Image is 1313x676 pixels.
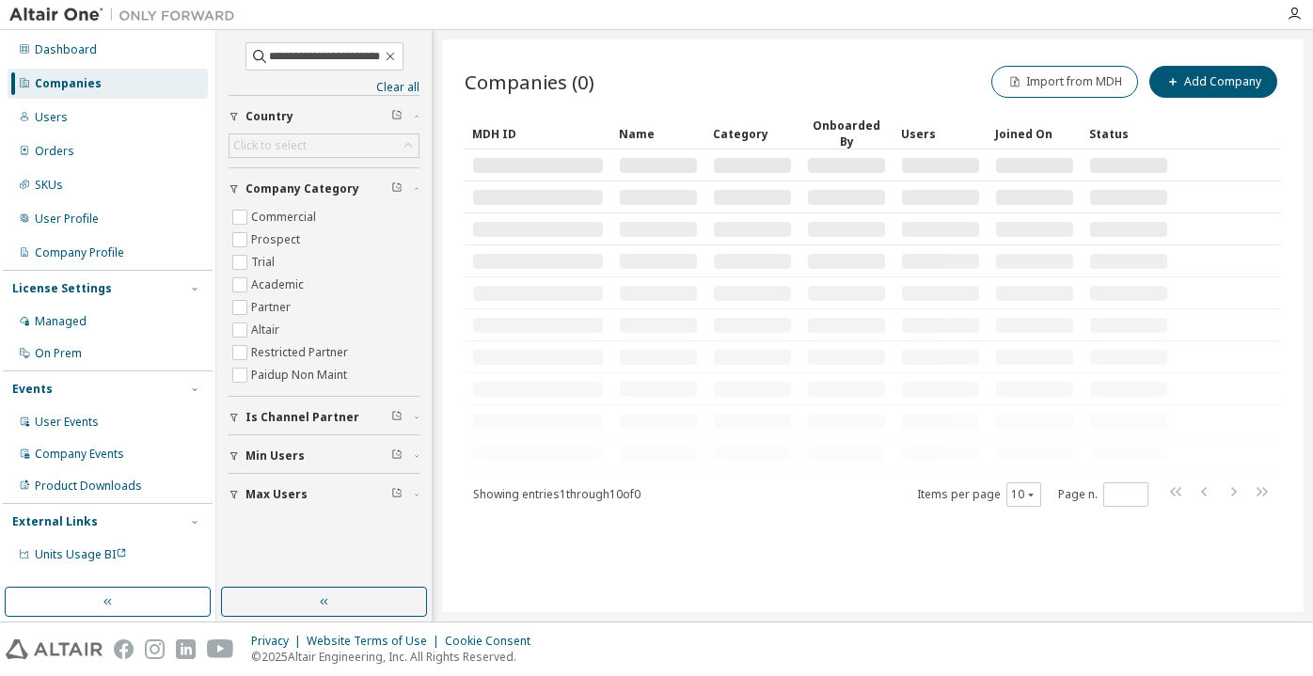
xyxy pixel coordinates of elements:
div: Dashboard [35,42,97,57]
div: Companies [35,76,102,91]
p: © 2025 Altair Engineering, Inc. All Rights Reserved. [251,649,542,665]
div: MDH ID [472,118,604,149]
div: License Settings [12,281,112,296]
div: Events [12,382,53,397]
span: Page n. [1058,482,1148,507]
div: Onboarded By [807,118,886,149]
label: Academic [251,274,308,296]
div: Managed [35,314,87,329]
div: Product Downloads [35,479,142,494]
span: Clear filter [391,410,403,425]
img: youtube.svg [207,639,234,659]
div: Company Profile [35,245,124,260]
button: Country [229,96,419,137]
button: Company Category [229,168,419,210]
button: Import from MDH [991,66,1138,98]
img: Altair One [9,6,245,24]
div: Company Events [35,447,124,462]
div: Status [1089,118,1168,149]
label: Restricted Partner [251,341,352,364]
button: Min Users [229,435,419,477]
label: Commercial [251,206,320,228]
img: altair_logo.svg [6,639,103,659]
span: Is Channel Partner [245,410,359,425]
div: Name [619,118,698,149]
div: On Prem [35,346,82,361]
span: Company Category [245,181,359,197]
img: facebook.svg [114,639,134,659]
div: Users [35,110,68,125]
button: 10 [1011,487,1036,502]
div: Users [901,118,980,149]
div: User Profile [35,212,99,227]
span: Max Users [245,487,308,502]
span: Min Users [245,448,305,464]
span: Showing entries 1 through 10 of 0 [473,486,641,502]
div: Joined On [995,118,1074,149]
label: Paidup Non Maint [251,364,351,386]
span: Companies (0) [465,69,594,95]
div: Click to select [233,138,307,153]
span: Items per page [917,482,1041,507]
div: External Links [12,514,98,529]
button: Is Channel Partner [229,397,419,438]
span: Clear filter [391,487,403,502]
img: linkedin.svg [176,639,196,659]
div: Privacy [251,634,307,649]
button: Max Users [229,474,419,515]
span: Clear filter [391,109,403,124]
div: Cookie Consent [445,634,542,649]
div: Click to select [229,134,419,157]
span: Clear filter [391,448,403,464]
img: instagram.svg [145,639,165,659]
span: Units Usage BI [35,546,127,562]
a: Clear all [229,80,419,95]
span: Clear filter [391,181,403,197]
label: Prospect [251,228,304,251]
div: Category [713,118,792,149]
span: Country [245,109,293,124]
label: Altair [251,319,283,341]
div: Website Terms of Use [307,634,445,649]
div: SKUs [35,178,63,193]
label: Trial [251,251,278,274]
label: Partner [251,296,294,319]
div: User Events [35,415,99,430]
button: Add Company [1149,66,1277,98]
div: Orders [35,144,74,159]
